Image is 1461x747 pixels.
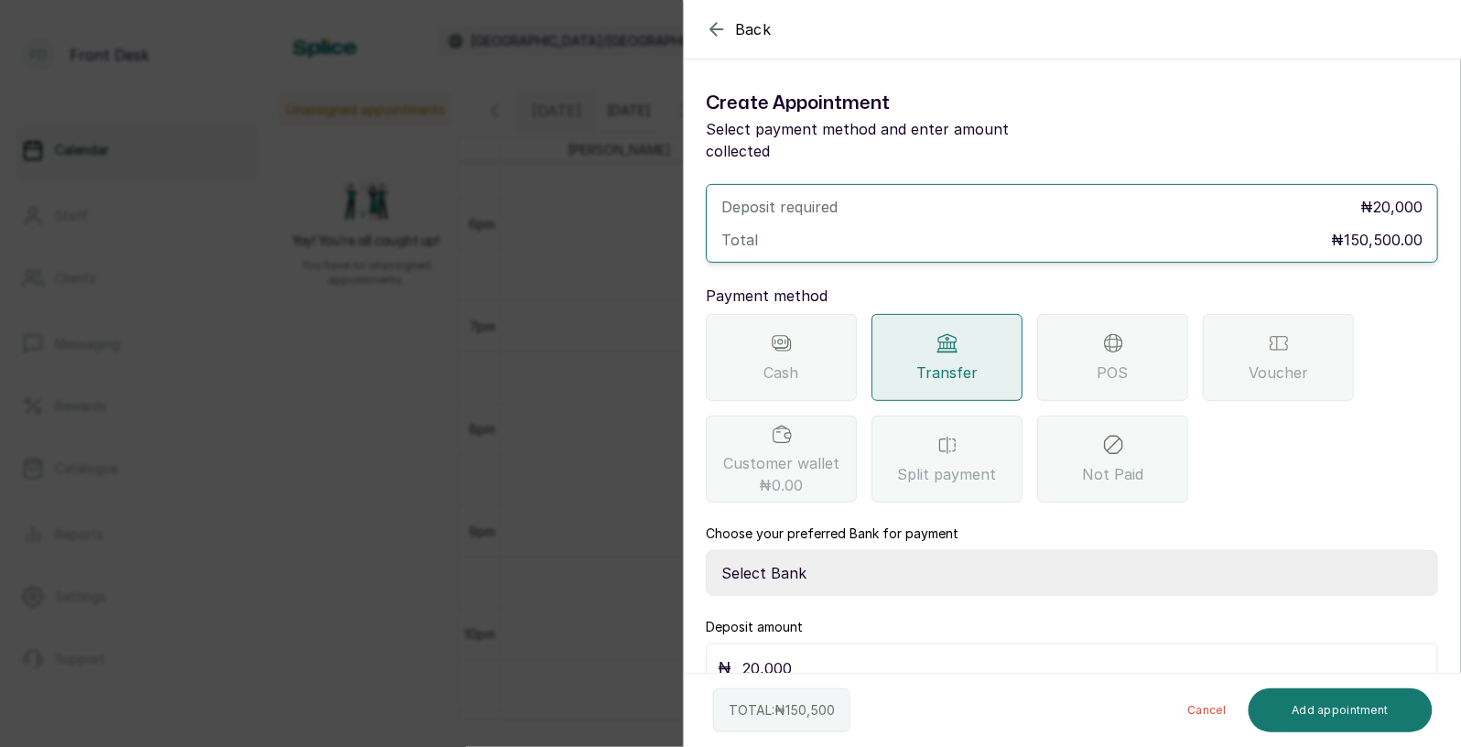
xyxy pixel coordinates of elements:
[735,18,772,40] span: Back
[1174,688,1241,732] button: Cancel
[1249,362,1308,384] span: Voucher
[721,229,758,251] p: Total
[1373,198,1423,216] span: 20,000
[760,474,804,496] span: ₦0.00
[1331,229,1423,251] p: ₦150,500.00
[742,655,1426,681] input: 20,000
[729,701,835,720] p: TOTAL: ₦
[718,655,731,681] p: ₦
[706,285,1438,307] p: Payment method
[1082,463,1143,485] span: Not Paid
[916,362,978,384] span: Transfer
[785,702,835,718] span: 150,500
[706,18,772,40] button: Back
[706,618,803,636] label: Deposit amount
[764,362,799,384] span: Cash
[723,452,839,496] span: Customer wallet
[1360,196,1423,218] p: ₦
[706,118,1072,162] p: Select payment method and enter amount collected
[706,89,1072,118] h1: Create Appointment
[1249,688,1434,732] button: Add appointment
[721,196,838,218] p: Deposit required
[1098,362,1129,384] span: POS
[898,463,997,485] span: Split payment
[706,525,958,543] label: Choose your preferred Bank for payment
